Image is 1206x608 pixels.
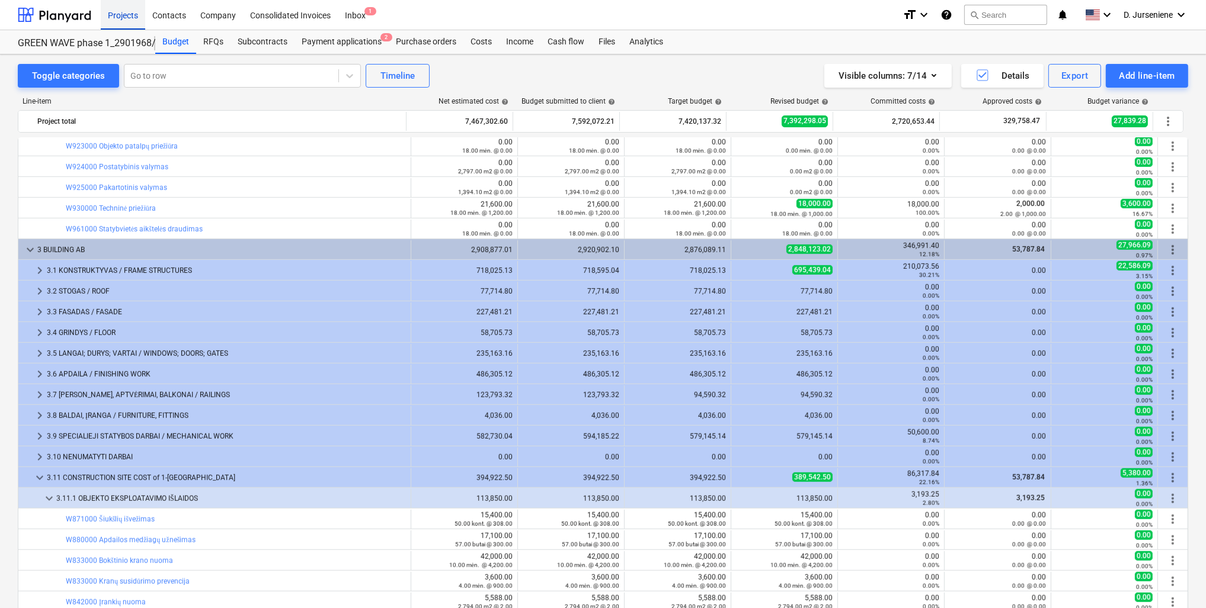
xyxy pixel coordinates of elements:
small: 0.00 m2 @ 0.00 [790,168,833,175]
div: Timeline [380,68,415,83]
span: keyboard_arrow_right [33,408,47,423]
div: 0.00 [736,453,833,461]
a: Costs [463,30,499,54]
button: Toggle categories [18,64,119,88]
span: keyboard_arrow_right [33,429,47,443]
a: Subcontracts [231,30,295,54]
div: Target budget [668,97,722,105]
div: 94,590.32 [736,391,833,399]
small: 0.00% [923,230,939,237]
div: 21,600.00 [629,200,726,217]
div: 0.00 [629,221,726,237]
div: 486,305.12 [736,370,833,378]
div: 0.00 [949,138,1046,155]
div: 0.00 [949,159,1046,175]
a: RFQs [196,30,231,54]
div: 0.00 [416,159,513,175]
div: 2,720,653.44 [838,112,935,131]
small: 0.00% [1136,418,1153,424]
div: 0.00 [629,179,726,196]
span: More actions [1166,346,1180,361]
div: 3.3 FASADAS / FASADE [47,303,406,321]
div: 0.00 [736,138,833,155]
div: 0.00 [843,221,939,237]
div: Add line-item [1119,68,1175,83]
a: Payment applications2 [295,30,389,54]
small: 30.21% [919,272,939,278]
span: More actions [1161,114,1175,128]
div: 77,714.80 [416,287,513,295]
div: 718,025.13 [416,266,513,275]
div: 0.00 [949,370,1046,378]
div: 0.00 [949,349,1046,358]
span: help [499,98,508,105]
small: 0.00% [923,313,939,320]
div: Export [1061,68,1089,83]
span: 22,586.09 [1117,261,1153,271]
span: 0.00 [1135,427,1153,436]
div: 486,305.12 [523,370,619,378]
div: 77,714.80 [629,287,726,295]
small: 2.00 @ 1,000.00 [1000,211,1046,217]
div: 94,590.32 [629,391,726,399]
div: 4,036.00 [736,411,833,420]
div: 0.00 [843,283,939,300]
a: W923000 Objekto patalpų priežiūra [66,142,178,150]
small: 0.00% [1136,356,1153,362]
small: 0.00% [1136,169,1153,176]
div: 3 BUILDING AB [37,240,406,259]
span: More actions [1166,450,1180,464]
span: keyboard_arrow_right [33,367,47,381]
div: 0.00 [843,304,939,320]
small: 0.00% [923,334,939,340]
span: 695,439.04 [792,265,833,275]
i: Knowledge base [941,8,952,22]
div: 718,025.13 [629,266,726,275]
div: Budget submitted to client [522,97,615,105]
span: More actions [1166,201,1180,215]
div: 0.00 [843,407,939,424]
small: 8.74% [923,437,939,444]
span: More actions [1166,263,1180,278]
small: 1,394.10 m2 @ 0.00 [458,189,513,195]
div: 0.00 [629,138,726,155]
div: 227,481.21 [629,308,726,316]
span: keyboard_arrow_right [33,326,47,340]
span: 0.00 [1135,344,1153,353]
small: 100.00% [916,210,939,216]
i: keyboard_arrow_down [1174,8,1188,22]
small: 18.00 mėn. @ 0.00 [676,230,726,237]
div: 3.7 [PERSON_NAME], APTVĖRIMAI, BALKONAI / RAILINGS [47,385,406,404]
i: keyboard_arrow_down [917,8,931,22]
small: 18.00 mėn. @ 1,200.00 [664,210,726,216]
small: 0.00 @ 0.00 [1012,230,1046,237]
span: help [1139,98,1149,105]
small: 0.00% [923,147,939,154]
div: 0.00 [523,179,619,196]
div: 0.00 [736,159,833,175]
span: 0.00 [1135,178,1153,188]
a: Budget [155,30,196,54]
div: Analytics [622,30,670,54]
div: 123,793.32 [523,391,619,399]
div: 0.00 [843,366,939,382]
span: 0.00 [1135,137,1153,146]
div: 7,420,137.32 [625,112,721,131]
div: 58,705.73 [736,329,833,337]
small: 18.00 mėn. @ 1,200.00 [450,210,513,216]
div: 0.00 [523,159,619,175]
small: 0.00% [1136,190,1153,197]
div: 0.00 [416,221,513,237]
button: Add line-item [1106,64,1188,88]
div: 3.10 NENUMATYTI DARBAI [47,448,406,467]
a: W842000 Įrankių nuoma [66,598,146,606]
iframe: Chat Widget [1147,551,1206,608]
span: search [970,10,979,20]
div: Project total [37,112,401,131]
div: 579,145.14 [736,432,833,440]
a: Purchase orders [389,30,463,54]
div: Income [499,30,540,54]
a: W925000 Pakartotinis valymas [66,184,167,192]
a: W880000 Apdailos medžiagų užnešimas [66,536,196,544]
